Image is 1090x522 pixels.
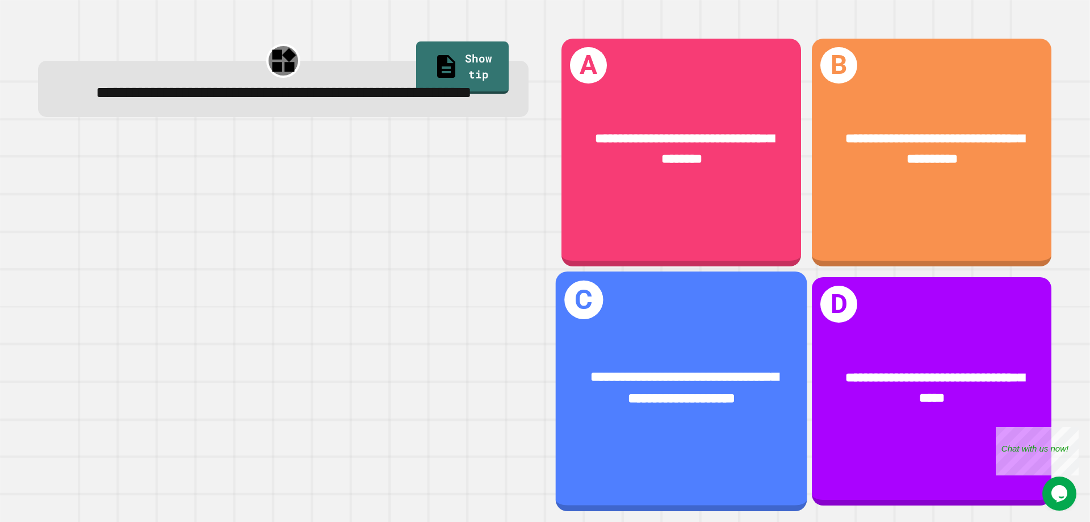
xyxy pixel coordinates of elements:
a: Show tip [416,41,509,94]
iframe: chat widget [1042,477,1079,511]
h1: C [564,281,603,319]
h1: D [820,286,857,323]
h1: B [820,47,857,84]
h1: A [570,47,607,84]
iframe: chat widget [996,427,1079,475]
